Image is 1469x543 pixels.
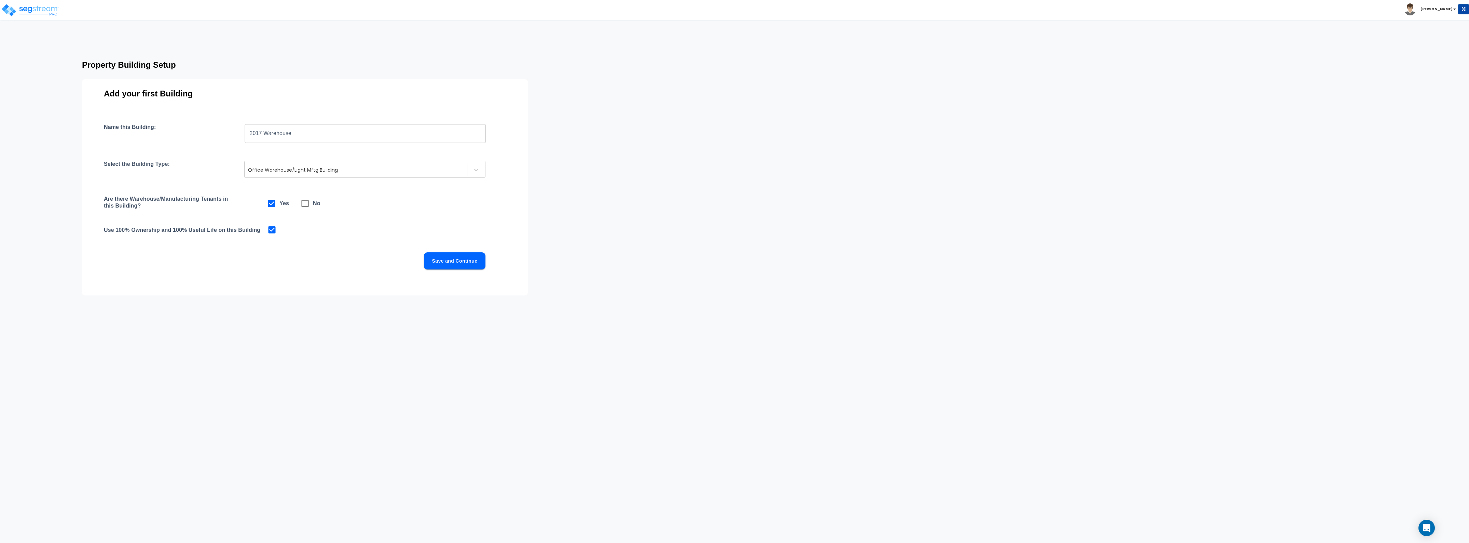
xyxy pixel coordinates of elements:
[245,124,486,143] input: Building Name
[1418,520,1435,536] div: Open Intercom Messenger
[104,161,170,178] h4: Select the Building Type:
[1404,3,1416,15] img: avatar.png
[313,199,320,208] h6: No
[82,60,577,70] h3: Property Building Setup
[1,3,59,17] img: logo_pro_r.png
[1420,6,1453,12] b: [PERSON_NAME]
[424,252,485,269] button: Save and Continue
[104,196,238,211] h4: Are there Warehouse/Manufacturing Tenants in this Building?
[104,124,156,143] h4: Name this Building:
[104,225,260,235] h4: Use 100% Ownership and 100% Useful Life on this Building
[279,199,289,208] h6: Yes
[104,89,506,98] h3: Add your first Building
